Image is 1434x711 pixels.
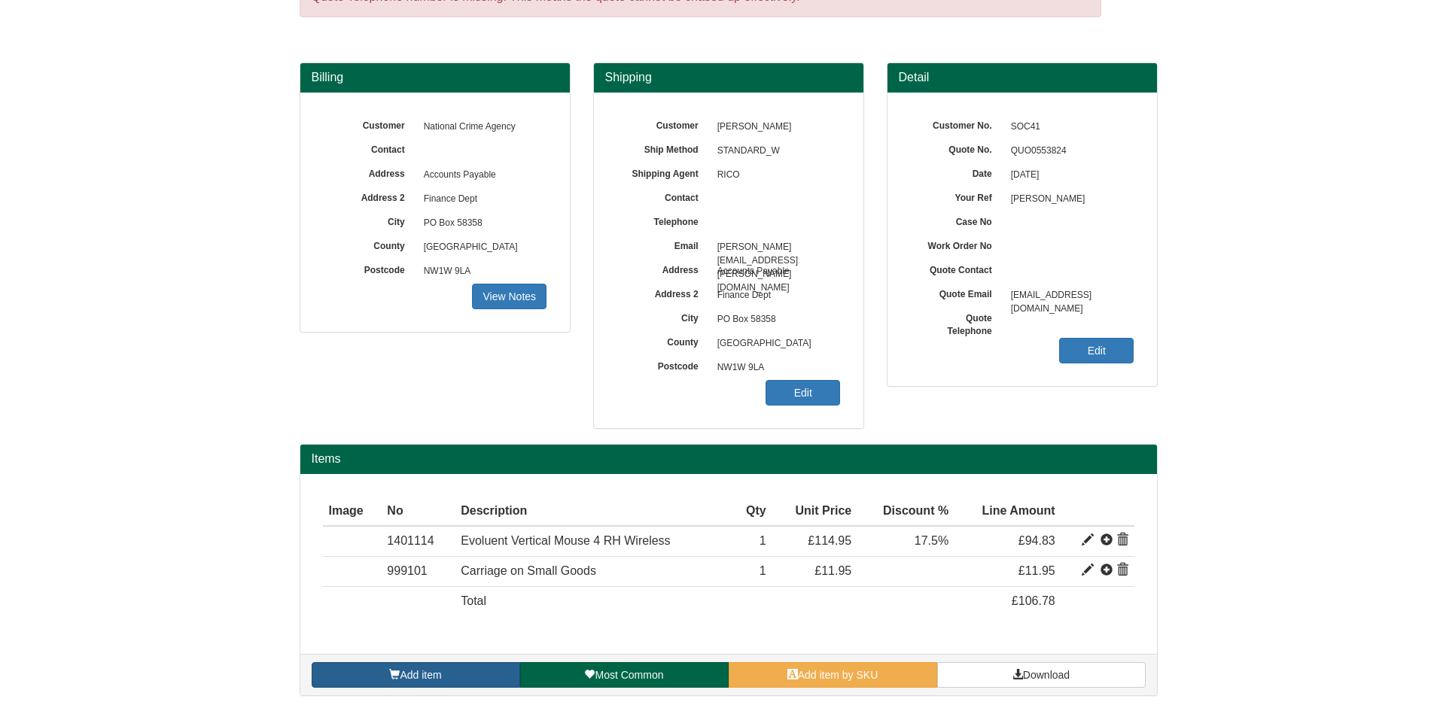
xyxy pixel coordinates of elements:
span: [PERSON_NAME] [710,115,841,139]
span: £94.83 [1018,534,1055,547]
td: Total [455,587,732,616]
h3: Billing [312,71,559,84]
span: [DATE] [1003,163,1134,187]
label: Postcode [323,260,416,277]
h3: Shipping [605,71,852,84]
label: County [323,235,416,253]
h2: Items [312,452,1146,466]
span: £11.95 [1018,564,1055,577]
td: 1401114 [381,526,455,556]
label: Shipping Agent [617,163,710,181]
label: County [617,332,710,349]
label: Contact [323,139,416,156]
span: Finance Dept [710,284,841,308]
span: Carriage on Small Goods [461,564,596,577]
span: Add item by SKU [798,669,878,681]
span: NW1W 9LA [710,356,841,380]
th: Image [323,497,382,527]
span: SOC41 [1003,115,1134,139]
span: 17.5% [915,534,948,547]
span: QUO0553824 [1003,139,1134,163]
span: [GEOGRAPHIC_DATA] [416,235,547,260]
label: Contact [617,187,710,205]
span: Finance Dept [416,187,547,211]
label: Customer [323,115,416,132]
span: Accounts Payable [416,163,547,187]
a: Edit [766,380,840,406]
label: Your Ref [910,187,1003,205]
label: Email [617,235,710,253]
span: [PERSON_NAME][EMAIL_ADDRESS][PERSON_NAME][DOMAIN_NAME] [710,235,841,260]
span: STANDARD_W [710,139,841,163]
label: City [323,211,416,229]
span: Accounts Payable [710,260,841,284]
span: 1 [760,564,766,577]
th: No [381,497,455,527]
h3: Detail [899,71,1146,84]
label: Postcode [617,356,710,373]
label: Date [910,163,1003,181]
label: City [617,308,710,325]
label: Quote Email [910,284,1003,301]
label: Customer No. [910,115,1003,132]
label: Case No [910,211,1003,229]
label: Work Order No [910,235,1003,253]
label: Quote Telephone [910,308,1003,338]
th: Description [455,497,732,527]
span: [GEOGRAPHIC_DATA] [710,332,841,356]
span: PO Box 58358 [416,211,547,235]
label: Ship Method [617,139,710,156]
label: Telephone [617,211,710,229]
label: Address 2 [323,187,416,205]
span: Add item [400,669,441,681]
label: Address 2 [617,284,710,301]
td: 999101 [381,557,455,587]
span: [EMAIL_ADDRESS][DOMAIN_NAME] [1003,284,1134,308]
label: Address [617,260,710,277]
span: PO Box 58358 [710,308,841,332]
a: View Notes [472,284,547,309]
a: Edit [1059,338,1134,363]
th: Discount % [857,497,954,527]
th: Line Amount [954,497,1061,527]
label: Customer [617,115,710,132]
label: Address [323,163,416,181]
th: Qty [732,497,772,527]
span: £11.95 [814,564,851,577]
span: National Crime Agency [416,115,547,139]
span: £106.78 [1012,594,1055,607]
label: Quote No. [910,139,1003,156]
span: 1 [760,534,766,547]
span: Evoluent Vertical Mouse 4 RH Wireless [461,534,670,547]
span: Most Common [595,669,663,681]
span: £114.95 [808,534,851,547]
span: [PERSON_NAME] [1003,187,1134,211]
span: RICO [710,163,841,187]
span: Download [1023,669,1070,681]
label: Quote Contact [910,260,1003,277]
th: Unit Price [772,497,857,527]
span: NW1W 9LA [416,260,547,284]
a: Download [937,662,1146,688]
